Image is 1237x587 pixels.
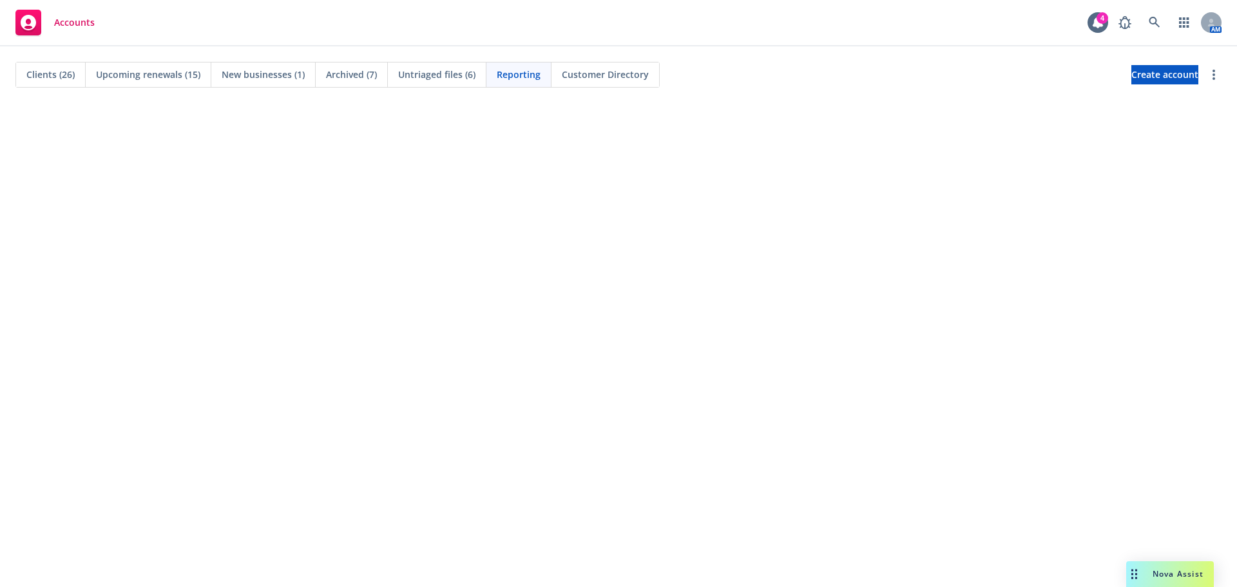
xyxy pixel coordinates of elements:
[96,68,200,81] span: Upcoming renewals (15)
[1131,63,1198,87] span: Create account
[13,116,1224,574] iframe: Hex Dashboard 1
[326,68,377,81] span: Archived (7)
[1126,561,1142,587] div: Drag to move
[54,17,95,28] span: Accounts
[1153,568,1203,579] span: Nova Assist
[222,68,305,81] span: New businesses (1)
[1097,12,1108,24] div: 4
[398,68,475,81] span: Untriaged files (6)
[562,68,649,81] span: Customer Directory
[26,68,75,81] span: Clients (26)
[497,68,541,81] span: Reporting
[1171,10,1197,35] a: Switch app
[1126,561,1214,587] button: Nova Assist
[1131,65,1198,84] a: Create account
[1112,10,1138,35] a: Report a Bug
[1206,67,1222,82] a: more
[1142,10,1167,35] a: Search
[10,5,100,41] a: Accounts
